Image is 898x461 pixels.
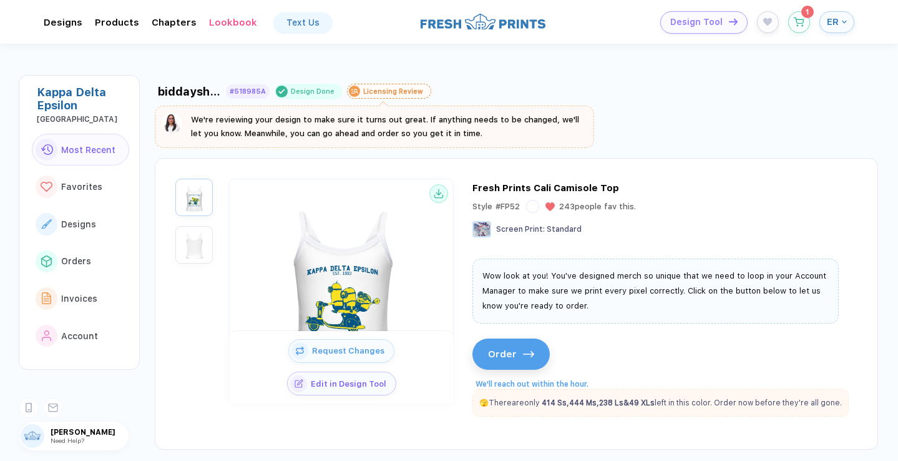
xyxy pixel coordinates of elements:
button: Ordericon [472,339,550,370]
button: We're reviewing your design to make sure it turns out great. If anything needs to be changed, we'... [162,113,587,141]
img: logo [421,12,545,31]
span: Invoices [61,294,97,304]
span: We're reviewing your design to make sure it turns out great. If anything needs to be changed, we'... [191,115,579,138]
div: LookbookToggle dropdown menu chapters [209,17,257,28]
img: sophie [162,113,182,133]
span: 1 [806,8,809,16]
img: link to icon [41,255,52,267]
span: Request Changes [308,346,394,355]
span: ER [827,16,839,27]
img: f9b9e2ad-af63-4ee4-b3f7-3129e9777f9c_nt_front_1758045244595.jpg [178,182,210,213]
img: link to icon [42,292,52,304]
strong: 414 Ss [542,399,567,407]
strong: 238 Ls [599,399,623,407]
img: icon [290,375,307,392]
span: [PERSON_NAME] [51,428,129,437]
span: , [569,399,599,407]
div: Lookbook [209,17,257,28]
span: Screen Print : [496,225,545,234]
div: Kappa Delta Epsilon [37,86,129,112]
div: biddayshirt [158,85,221,98]
img: icon [523,351,534,357]
div: ChaptersToggle dropdown menu chapters [152,17,197,28]
button: link to iconInvoices [32,282,129,315]
span: Need Help? [51,437,84,444]
div: ProductsToggle dropdown menu [95,17,139,28]
button: Design Toolicon [660,11,748,34]
a: Text Us [274,12,332,32]
span: Style [472,202,492,211]
span: Orders [61,256,91,266]
button: link to iconDesigns [32,208,129,240]
img: link to icon [41,144,53,155]
div: DesignsToggle dropdown menu [44,17,82,28]
button: link to iconOrders [32,245,129,278]
span: Favorites [61,182,102,192]
button: link to iconFavorites [32,171,129,203]
span: Most Recent [61,145,115,155]
span: Designs [61,219,96,229]
div: Wow look at you! You've designed merch so unique that we need to loop in your Account Manager to ... [472,259,839,324]
span: 🫣 [479,399,489,407]
button: iconEdit in Design Tool [287,372,396,395]
button: link to iconAccount [32,320,129,352]
div: #518985A [230,87,266,96]
img: link to icon [42,330,52,342]
img: link to icon [41,219,52,229]
div: Licensing Review [363,87,423,96]
img: user profile [21,424,44,448]
span: Design Tool [670,17,723,27]
span: We'll reach out within the hour. [476,380,588,389]
span: & [599,399,629,407]
strong: 444 Ms [569,399,597,407]
div: Fresh Prints Cali Camisole Top [472,182,619,194]
div: Design Done [291,87,334,96]
span: , [542,399,569,407]
img: Screen Print [472,221,491,237]
img: f9b9e2ad-af63-4ee4-b3f7-3129e9777f9c_nt_front_1758045244595.jpg [242,185,441,385]
span: Order [488,349,517,360]
button: iconRequest Changes [288,339,394,363]
button: ER [819,11,854,33]
sup: 1 [801,6,814,18]
img: f9b9e2ad-af63-4ee4-b3f7-3129e9777f9c_nt_back_1758045244612.jpg [178,229,210,260]
strong: 49 XLs [629,399,655,407]
span: 243 people fav this. [559,202,636,211]
div: Text Us [286,17,320,27]
span: Standard [547,225,582,234]
img: icon [291,342,308,359]
div: Dartmouth College [37,115,129,124]
span: Edit in Design Tool [307,379,396,389]
span: Account [61,331,98,341]
p: There are only left in this color. Order now before they're all gone. [473,397,848,409]
span: # FP52 [495,202,520,211]
button: link to iconMost Recent [32,134,129,166]
img: link to icon [41,182,52,192]
img: icon [729,18,738,25]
